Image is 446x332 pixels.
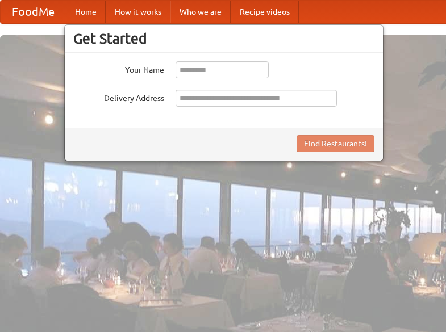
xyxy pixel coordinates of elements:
[1,1,66,23] a: FoodMe
[231,1,299,23] a: Recipe videos
[297,135,374,152] button: Find Restaurants!
[73,90,164,104] label: Delivery Address
[66,1,106,23] a: Home
[106,1,170,23] a: How it works
[73,61,164,75] label: Your Name
[170,1,231,23] a: Who we are
[73,30,374,47] h3: Get Started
